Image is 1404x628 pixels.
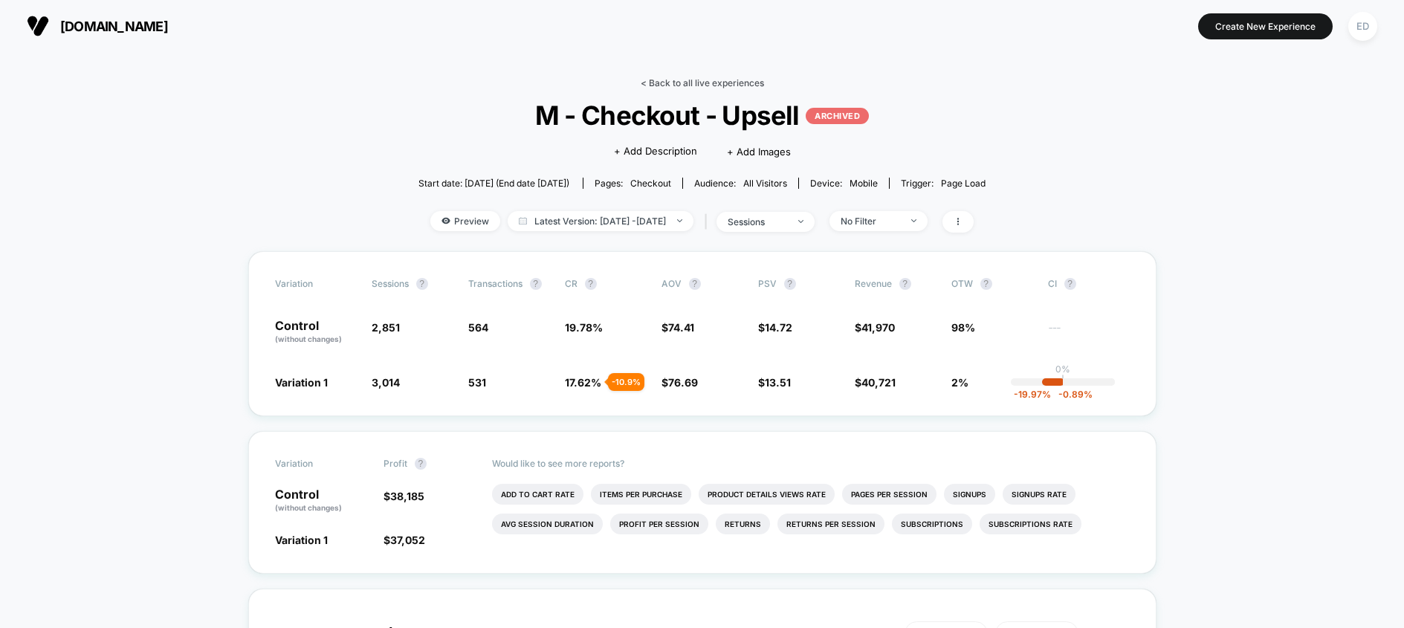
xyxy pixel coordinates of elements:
[765,376,791,389] span: 13.51
[911,219,916,222] img: end
[758,278,777,289] span: PSV
[275,488,369,514] p: Control
[1051,389,1093,400] span: -0.89 %
[944,484,995,505] li: Signups
[861,321,895,334] span: 41,970
[641,77,764,88] a: < Back to all live experiences
[614,144,697,159] span: + Add Description
[716,514,770,534] li: Returns
[1055,363,1070,375] p: 0%
[610,514,708,534] li: Profit Per Session
[595,178,671,189] div: Pages:
[492,514,603,534] li: Avg Session Duration
[565,321,603,334] span: 19.78 %
[850,178,878,189] span: mobile
[727,146,791,158] span: + Add Images
[60,19,168,34] span: [DOMAIN_NAME]
[530,278,542,290] button: ?
[784,278,796,290] button: ?
[608,373,644,391] div: - 10.9 %
[468,278,523,289] span: Transactions
[372,376,400,389] span: 3,014
[372,321,400,334] span: 2,851
[798,220,803,223] img: end
[390,534,425,546] span: 37,052
[668,321,694,334] span: 74.41
[765,321,792,334] span: 14.72
[372,278,409,289] span: Sessions
[565,376,601,389] span: 17.62 %
[1064,278,1076,290] button: ?
[661,376,698,389] span: $
[418,178,569,189] span: Start date: [DATE] (End date [DATE])
[892,514,972,534] li: Subscriptions
[384,490,424,502] span: $
[275,458,357,470] span: Variation
[980,514,1081,534] li: Subscriptions Rate
[447,100,957,131] span: M - Checkout - Upsell
[758,376,791,389] span: $
[384,458,407,469] span: Profit
[1061,375,1064,386] p: |
[901,178,986,189] div: Trigger:
[275,534,328,546] span: Variation 1
[492,484,583,505] li: Add To Cart Rate
[591,484,691,505] li: Items Per Purchase
[842,484,936,505] li: Pages Per Session
[1344,11,1382,42] button: ED
[1014,389,1051,400] span: -19.97 %
[415,458,427,470] button: ?
[855,278,892,289] span: Revenue
[275,376,328,389] span: Variation 1
[508,211,693,231] span: Latest Version: [DATE] - [DATE]
[22,14,172,38] button: [DOMAIN_NAME]
[699,484,835,505] li: Product Details Views Rate
[701,211,716,233] span: |
[777,514,884,534] li: Returns Per Session
[565,278,578,289] span: CR
[27,15,49,37] img: Visually logo
[951,321,975,334] span: 98%
[806,108,869,124] p: ARCHIVED
[861,376,896,389] span: 40,721
[1048,323,1130,345] span: ---
[677,219,682,222] img: end
[1198,13,1333,39] button: Create New Experience
[694,178,787,189] div: Audience:
[758,321,792,334] span: $
[585,278,597,290] button: ?
[416,278,428,290] button: ?
[855,321,895,334] span: $
[1348,12,1377,41] div: ED
[468,321,488,334] span: 564
[275,334,342,343] span: (without changes)
[661,278,682,289] span: AOV
[275,278,357,290] span: Variation
[630,178,671,189] span: checkout
[468,376,486,389] span: 531
[855,376,896,389] span: $
[899,278,911,290] button: ?
[841,216,900,227] div: No Filter
[275,320,357,345] p: Control
[728,216,787,227] div: sessions
[668,376,698,389] span: 76.69
[980,278,992,290] button: ?
[519,217,527,224] img: calendar
[390,490,424,502] span: 38,185
[951,278,1033,290] span: OTW
[384,534,425,546] span: $
[275,503,342,512] span: (without changes)
[798,178,889,189] span: Device:
[661,321,694,334] span: $
[1003,484,1075,505] li: Signups Rate
[951,376,968,389] span: 2%
[492,458,1130,469] p: Would like to see more reports?
[941,178,986,189] span: Page Load
[689,278,701,290] button: ?
[430,211,500,231] span: Preview
[1048,278,1130,290] span: CI
[743,178,787,189] span: All Visitors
